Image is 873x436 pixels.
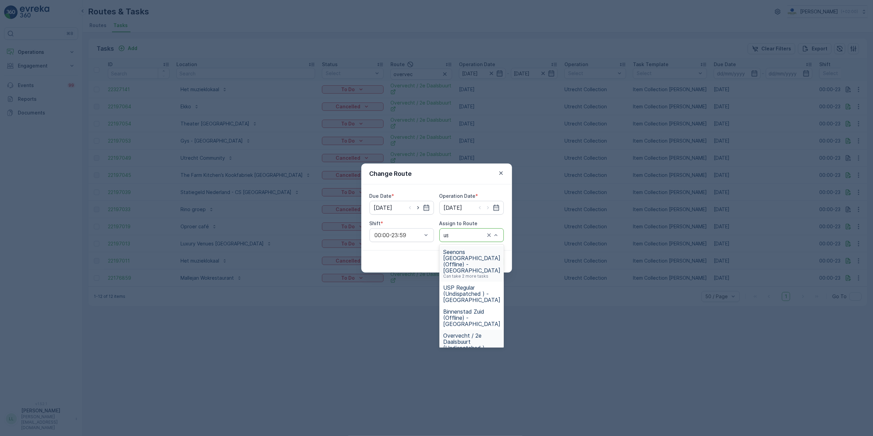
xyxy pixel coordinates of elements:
label: Assign to Route [439,220,478,226]
span: Seenons [GEOGRAPHIC_DATA] (Offline) - [GEOGRAPHIC_DATA] [444,249,501,274]
span: Binnenstad Zuid (Offline) - [GEOGRAPHIC_DATA] [444,308,501,327]
span: Overvecht / 2e Daalsbuurt (Undispatched ) - [GEOGRAPHIC_DATA] [444,332,501,357]
input: dd/mm/yyyy [370,201,434,215]
label: Operation Date [439,193,476,199]
label: Shift [370,220,381,226]
span: USP Regular (Undispatched ) - [GEOGRAPHIC_DATA] [444,284,501,303]
label: Due Date [370,193,392,199]
input: dd/mm/yyyy [439,201,504,215]
p: Change Route [370,169,412,179]
p: Can take 2 more tasks [444,274,489,279]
